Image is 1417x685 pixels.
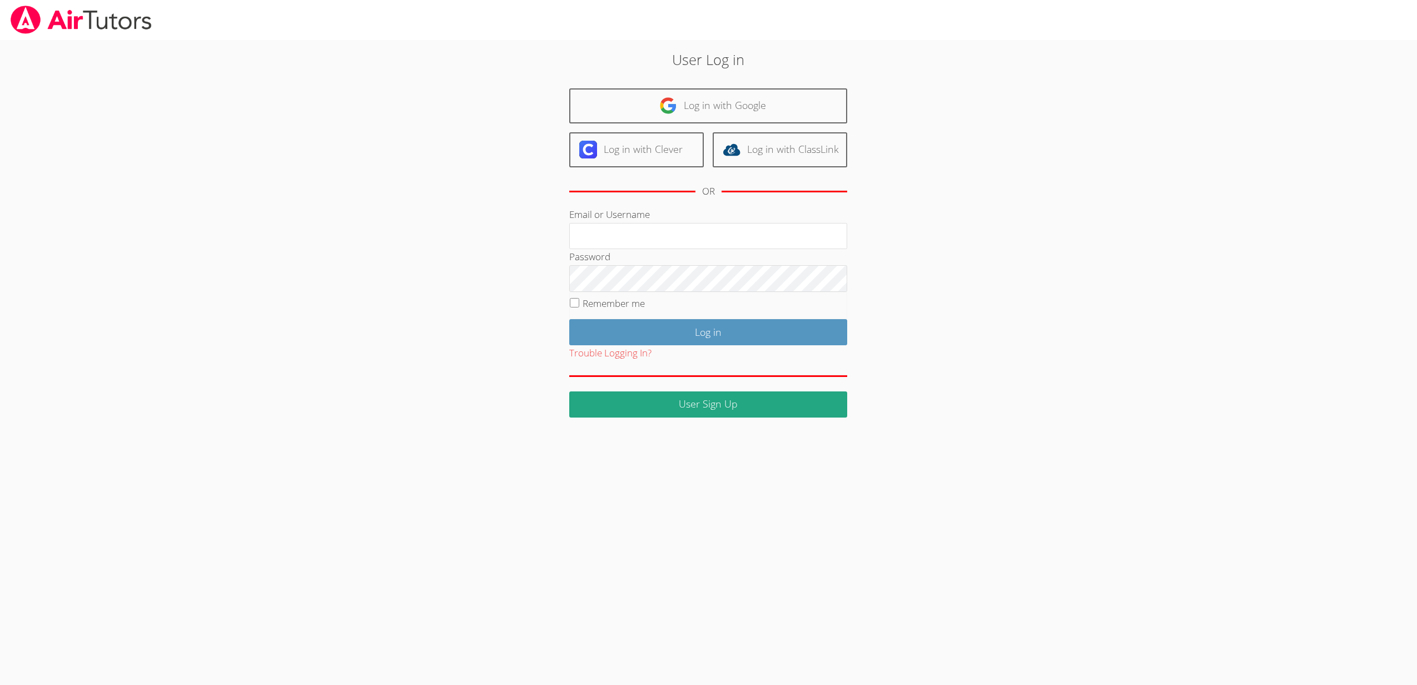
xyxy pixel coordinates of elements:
a: Log in with ClassLink [713,132,847,167]
h2: User Log in [326,49,1091,70]
label: Password [569,250,610,263]
img: google-logo-50288ca7cdecda66e5e0955fdab243c47b7ad437acaf1139b6f446037453330a.svg [659,97,677,115]
img: classlink-logo-d6bb404cc1216ec64c9a2012d9dc4662098be43eaf13dc465df04b49fa7ab582.svg [723,141,740,158]
input: Log in [569,319,847,345]
label: Remember me [583,297,645,310]
a: Log in with Clever [569,132,704,167]
a: User Sign Up [569,391,847,418]
a: Log in with Google [569,88,847,123]
button: Trouble Logging In? [569,345,652,361]
img: clever-logo-6eab21bc6e7a338710f1a6ff85c0baf02591cd810cc4098c63d3a4b26e2feb20.svg [579,141,597,158]
label: Email or Username [569,208,650,221]
div: OR [702,183,715,200]
img: airtutors_banner-c4298cdbf04f3fff15de1276eac7730deb9818008684d7c2e4769d2f7ddbe033.png [9,6,153,34]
